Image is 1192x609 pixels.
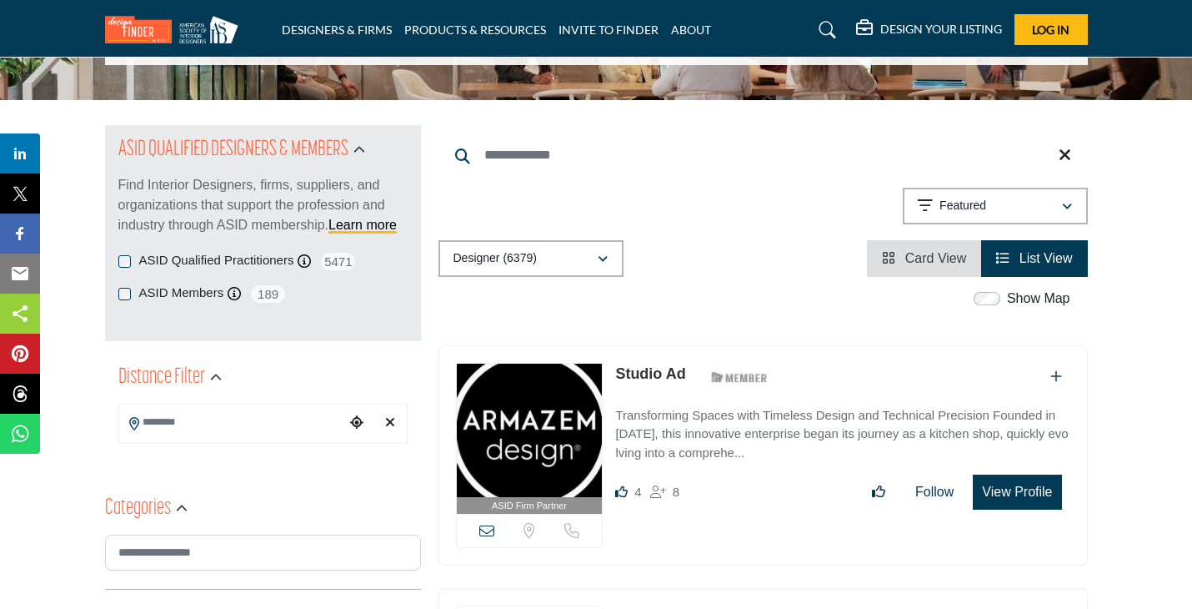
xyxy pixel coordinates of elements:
[453,250,537,267] p: Designer (6379)
[996,251,1072,265] a: View List
[904,476,964,509] button: Follow
[1050,370,1062,384] a: Add To List
[105,16,247,43] img: Site Logo
[905,251,967,265] span: Card View
[139,284,224,303] label: ASID Members
[344,405,369,441] div: Choose your current location
[1014,14,1088,45] button: Log In
[903,188,1088,224] button: Featured
[615,486,628,498] i: Likes
[702,367,777,388] img: ASID Members Badge Icon
[867,240,981,277] li: Card View
[981,240,1087,277] li: List View
[861,476,896,509] button: Like listing
[634,485,641,499] span: 4
[118,175,408,235] p: Find Interior Designers, firms, suppliers, and organizations that support the profession and indu...
[671,23,711,37] a: ABOUT
[673,485,679,499] span: 8
[615,365,685,382] a: Studio Ad
[1032,23,1069,37] span: Log In
[118,255,131,268] input: ASID Qualified Practitioners checkbox
[438,135,1088,175] input: Search Keyword
[118,135,348,165] h2: ASID QUALIFIED DESIGNERS & MEMBERS
[939,198,986,214] p: Featured
[378,405,403,441] div: Clear search location
[282,23,392,37] a: DESIGNERS & FIRMS
[319,251,357,272] span: 5471
[249,284,287,304] span: 189
[105,535,421,571] input: Search Category
[119,406,344,439] input: Search Location
[492,499,567,513] span: ASID Firm Partner
[1019,251,1073,265] span: List View
[615,396,1069,463] a: Transforming Spaces with Timeless Design and Technical Precision Founded in [DATE], this innovati...
[139,251,294,270] label: ASID Qualified Practitioners
[118,288,131,300] input: ASID Members checkbox
[457,364,603,497] img: Studio Ad
[118,363,205,393] h2: Distance Filter
[803,17,847,43] a: Search
[404,23,546,37] a: PRODUCTS & RESOURCES
[457,364,603,515] a: ASID Firm Partner
[1007,289,1070,309] label: Show Map
[880,22,1002,37] h5: DESIGN YOUR LISTING
[615,363,685,385] p: Studio Ad
[856,20,1002,40] div: DESIGN YOUR LISTING
[650,482,679,502] div: Followers
[105,494,171,524] h2: Categories
[438,240,624,277] button: Designer (6379)
[615,406,1069,463] p: Transforming Spaces with Timeless Design and Technical Precision Founded in [DATE], this innovati...
[558,23,659,37] a: INVITE TO FINDER
[973,475,1061,510] button: View Profile
[328,218,397,232] a: Learn more
[882,251,966,265] a: View Card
